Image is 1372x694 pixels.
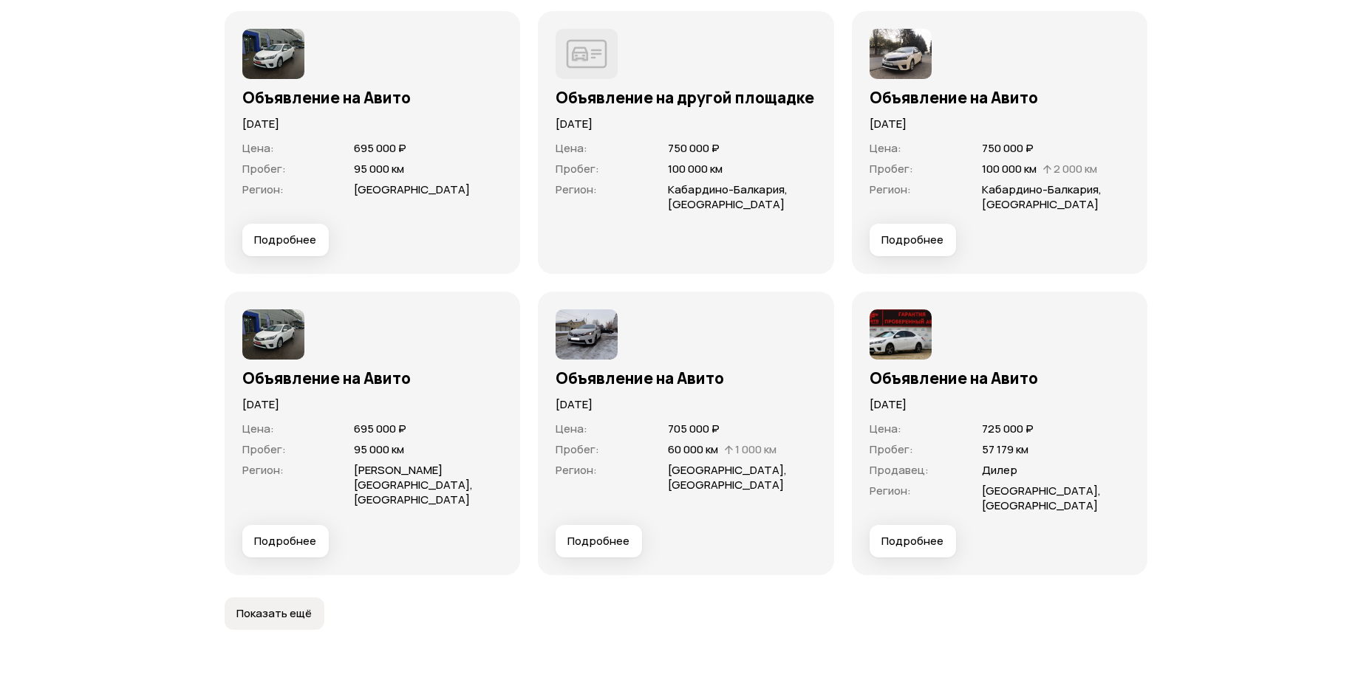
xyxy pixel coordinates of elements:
[870,421,901,436] span: Цена :
[242,368,503,388] h3: Объявление на Авито
[242,140,274,156] span: Цена :
[982,462,1017,478] span: Дилер
[254,233,316,247] span: Подробнее
[735,442,777,457] span: 1 000 км
[354,182,470,197] span: [GEOGRAPHIC_DATA]
[982,140,1034,156] span: 750 000 ₽
[870,224,956,256] button: Подробнее
[556,116,816,132] p: [DATE]
[556,88,816,107] h3: Объявление на другой площадке
[242,462,284,478] span: Регион :
[556,442,599,457] span: Пробег :
[668,161,723,176] span: 100 000 км
[668,140,720,156] span: 750 000 ₽
[982,421,1034,436] span: 725 000 ₽
[982,161,1037,176] span: 100 000 км
[242,421,274,436] span: Цена :
[668,442,718,457] span: 60 000 км
[668,462,787,492] span: [GEOGRAPHIC_DATA], [GEOGRAPHIC_DATA]
[556,525,642,557] button: Подробнее
[668,182,788,212] span: Кабардино-Балкария, [GEOGRAPHIC_DATA]
[556,368,816,388] h3: Объявление на Авито
[982,483,1101,513] span: [GEOGRAPHIC_DATA], [GEOGRAPHIC_DATA]
[354,462,473,507] span: [PERSON_NAME][GEOGRAPHIC_DATA], [GEOGRAPHIC_DATA]
[567,534,629,549] span: Подробнее
[242,88,503,107] h3: Объявление на Авито
[242,224,329,256] button: Подробнее
[354,161,404,176] span: 95 000 км
[354,421,406,436] span: 695 000 ₽
[870,88,1130,107] h3: Объявление на Авито
[556,396,816,413] p: [DATE]
[236,606,312,621] span: Показать ещё
[556,161,599,176] span: Пробег :
[242,525,329,557] button: Подробнее
[556,182,597,197] span: Регион :
[870,483,911,498] span: Регион :
[870,368,1130,388] h3: Объявление на Авито
[982,442,1028,457] span: 57 179 км
[556,140,587,156] span: Цена :
[354,442,404,457] span: 95 000 км
[982,182,1102,212] span: Кабардино-Балкария, [GEOGRAPHIC_DATA]
[870,525,956,557] button: Подробнее
[354,140,406,156] span: 695 000 ₽
[242,442,286,457] span: Пробег :
[870,396,1130,413] p: [DATE]
[668,421,720,436] span: 705 000 ₽
[881,534,943,549] span: Подробнее
[870,116,1130,132] p: [DATE]
[556,462,597,478] span: Регион :
[556,421,587,436] span: Цена :
[1054,161,1097,176] span: 2 000 км
[242,396,503,413] p: [DATE]
[254,534,316,549] span: Подробнее
[870,182,911,197] span: Регион :
[242,161,286,176] span: Пробег :
[870,462,929,478] span: Продавец :
[881,233,943,247] span: Подробнее
[225,597,324,630] button: Показать ещё
[242,182,284,197] span: Регион :
[870,140,901,156] span: Цена :
[870,161,913,176] span: Пробег :
[242,116,503,132] p: [DATE]
[870,442,913,457] span: Пробег :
